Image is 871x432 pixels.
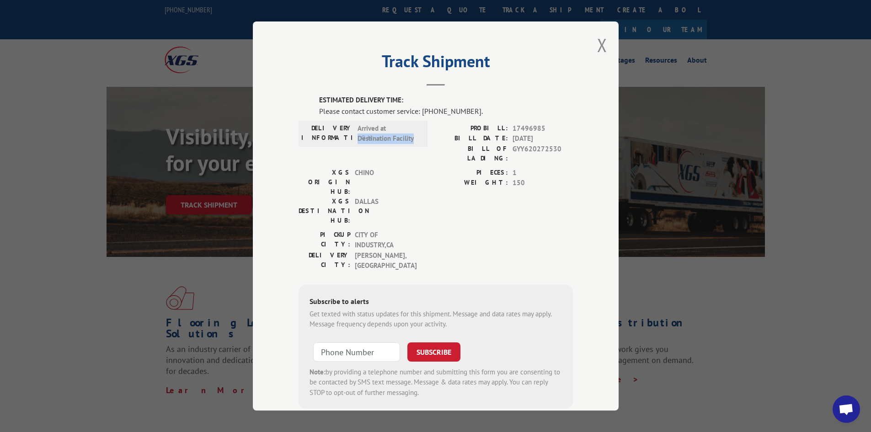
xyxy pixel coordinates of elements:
[310,367,562,398] div: by providing a telephone number and submitting this form you are consenting to be contacted by SM...
[319,106,573,117] div: Please contact customer service: [PHONE_NUMBER].
[299,168,350,197] label: XGS ORIGIN HUB:
[313,342,400,362] input: Phone Number
[355,168,417,197] span: CHINO
[299,55,573,72] h2: Track Shipment
[319,95,573,106] label: ESTIMATED DELIVERY TIME:
[513,144,573,163] span: GYY620272530
[358,123,419,144] span: Arrived at Destination Facility
[597,33,607,57] button: Close modal
[513,168,573,178] span: 1
[513,178,573,188] span: 150
[355,251,417,271] span: [PERSON_NAME] , [GEOGRAPHIC_DATA]
[436,133,508,144] label: BILL DATE:
[436,168,508,178] label: PIECES:
[355,197,417,225] span: DALLAS
[299,230,350,251] label: PICKUP CITY:
[513,133,573,144] span: [DATE]
[833,395,860,423] div: Open chat
[299,197,350,225] label: XGS DESTINATION HUB:
[407,342,460,362] button: SUBSCRIBE
[436,144,508,163] label: BILL OF LADING:
[513,123,573,134] span: 17496985
[436,178,508,188] label: WEIGHT:
[436,123,508,134] label: PROBILL:
[310,296,562,309] div: Subscribe to alerts
[301,123,353,144] label: DELIVERY INFORMATION:
[310,309,562,330] div: Get texted with status updates for this shipment. Message and data rates may apply. Message frequ...
[299,251,350,271] label: DELIVERY CITY:
[310,368,326,376] strong: Note:
[355,230,417,251] span: CITY OF INDUSTRY , CA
